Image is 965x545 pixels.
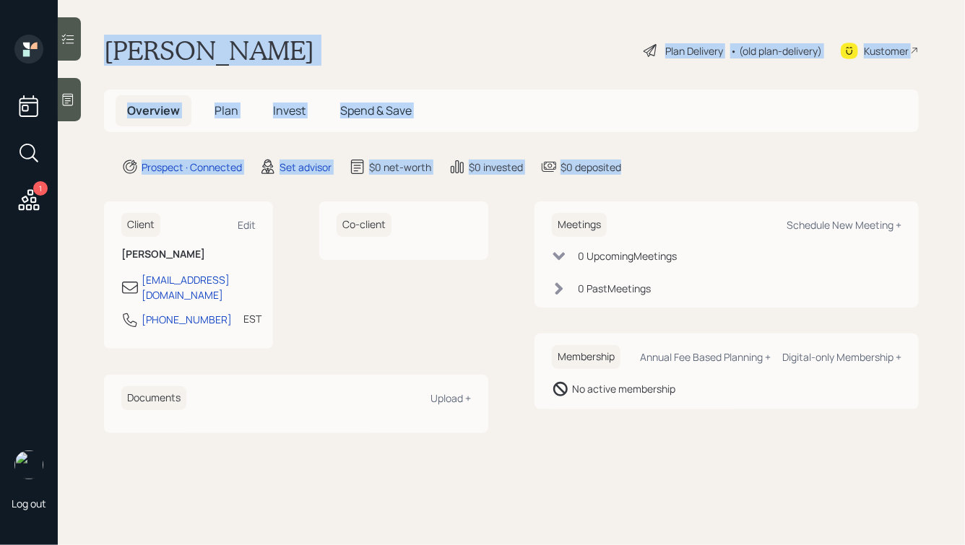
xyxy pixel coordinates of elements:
div: [EMAIL_ADDRESS][DOMAIN_NAME] [142,272,256,302]
div: $0 invested [469,160,523,175]
div: EST [243,311,261,326]
h6: Documents [121,386,186,410]
h6: Client [121,213,160,237]
div: Upload + [430,391,471,405]
span: Spend & Save [340,103,412,118]
h6: Co-client [337,213,391,237]
div: 0 Upcoming Meeting s [578,248,677,263]
div: $0 deposited [561,160,621,175]
div: $0 net-worth [369,160,431,175]
div: Annual Fee Based Planning + [640,350,771,364]
h1: [PERSON_NAME] [104,35,314,66]
span: Invest [273,103,306,118]
div: Plan Delivery [665,43,723,58]
h6: [PERSON_NAME] [121,248,256,261]
img: hunter_neumayer.jpg [14,450,43,479]
h6: Membership [552,345,620,369]
div: Set advisor [280,160,332,175]
div: Digital-only Membership + [782,350,901,364]
h6: Meetings [552,213,607,237]
div: Prospect · Connected [142,160,242,175]
div: Log out [12,497,46,510]
div: Schedule New Meeting + [787,218,901,232]
div: Kustomer [864,43,909,58]
div: • (old plan-delivery) [730,43,822,58]
div: 0 Past Meeting s [578,281,651,296]
div: No active membership [572,381,675,396]
span: Overview [127,103,180,118]
div: Edit [238,218,256,232]
span: Plan [215,103,238,118]
div: 1 [33,181,48,196]
div: [PHONE_NUMBER] [142,312,232,327]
